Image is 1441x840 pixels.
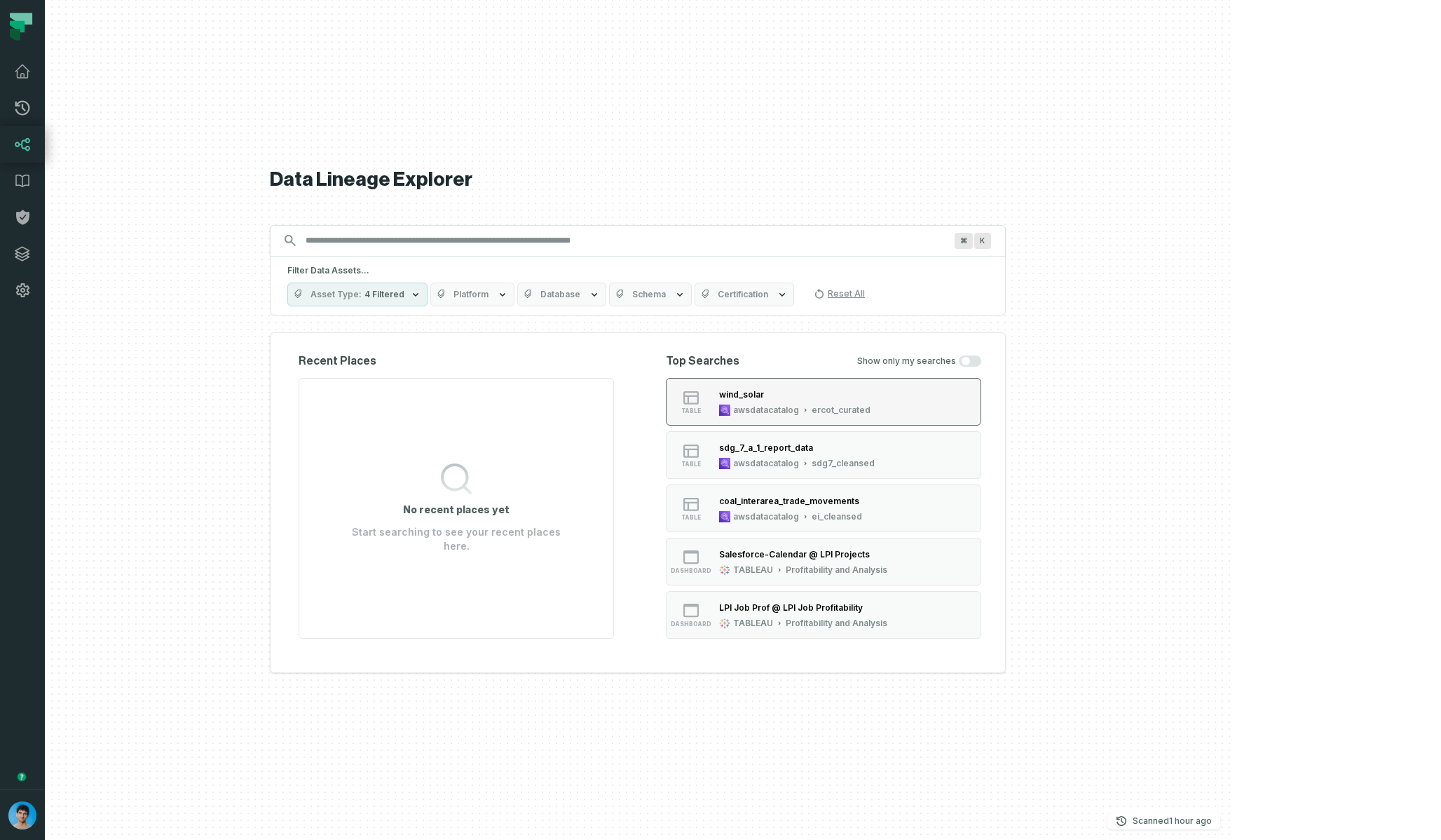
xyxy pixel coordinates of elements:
button: Scanned[DATE] 11:02:29 PM [1107,813,1220,829]
div: Tooltip anchor [15,771,28,783]
span: Press ⌘ + K to focus the search bar [974,233,991,249]
p: Scanned [1133,814,1212,828]
span: Press ⌘ + K to focus the search bar [955,233,973,249]
h1: Data Lineage Explorer [270,168,1006,192]
img: avatar of Omri Ildis [8,801,36,829]
relative-time: Sep 29, 2025, 11:02 PM GMT+3 [1169,815,1212,826]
